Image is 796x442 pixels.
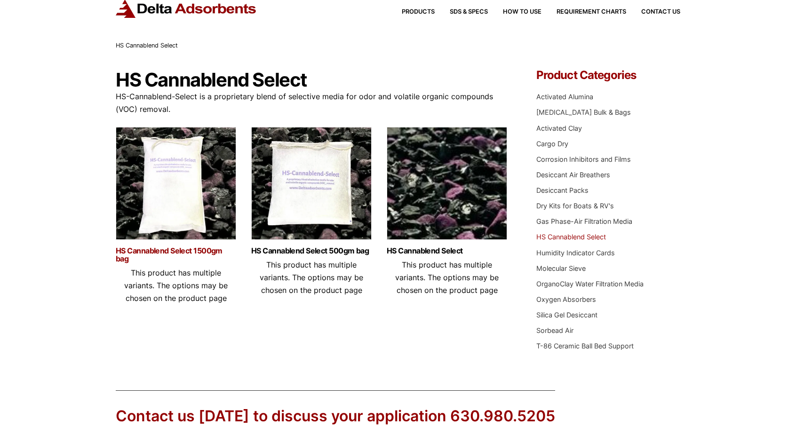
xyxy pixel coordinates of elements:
[536,217,632,225] a: Gas Phase-Air Filtration Media
[536,233,606,241] a: HS Cannablend Select
[536,280,644,288] a: OrganoClay Water Filtration Media
[536,140,568,148] a: Cargo Dry
[641,9,680,15] span: Contact Us
[536,70,680,81] h4: Product Categories
[124,268,228,303] span: This product has multiple variants. The options may be chosen on the product page
[503,9,541,15] span: How to Use
[557,9,626,15] span: Requirement Charts
[387,9,435,15] a: Products
[260,260,363,295] span: This product has multiple variants. The options may be chosen on the product page
[536,249,615,257] a: Humidity Indicator Cards
[536,264,586,272] a: Molecular Sieve
[116,406,555,427] div: Contact us [DATE] to discuss your application 630.980.5205
[402,9,435,15] span: Products
[116,70,508,90] h1: HS Cannablend Select
[536,108,631,116] a: [MEDICAL_DATA] Bulk & Bags
[387,247,507,255] a: HS Cannablend Select
[395,260,499,295] span: This product has multiple variants. The options may be chosen on the product page
[536,124,582,132] a: Activated Clay
[488,9,541,15] a: How to Use
[116,90,508,116] p: HS-Cannablend-Select is a proprietary blend of selective media for odor and volatile organic comp...
[536,342,634,350] a: T-86 Ceramic Ball Bed Support
[536,202,614,210] a: Dry Kits for Boats & RV's
[536,186,589,194] a: Desiccant Packs
[536,93,593,101] a: Activated Alumina
[541,9,626,15] a: Requirement Charts
[116,247,236,263] a: HS Cannablend Select 1500gm bag
[435,9,488,15] a: SDS & SPECS
[251,247,372,255] a: HS Cannablend Select 500gm bag
[536,311,597,319] a: Silica Gel Desiccant
[450,9,488,15] span: SDS & SPECS
[626,9,680,15] a: Contact Us
[536,171,610,179] a: Desiccant Air Breathers
[536,295,596,303] a: Oxygen Absorbers
[536,326,573,334] a: Sorbead Air
[116,42,178,49] span: HS Cannablend Select
[536,155,631,163] a: Corrosion Inhibitors and Films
